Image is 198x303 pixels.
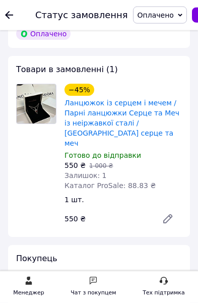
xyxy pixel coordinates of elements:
[16,65,118,74] span: Товари в замовленні (1)
[35,10,128,20] div: Статус замовлення
[16,254,57,263] span: Покупець
[138,11,174,19] span: Оплачено
[60,193,186,207] div: 1 шт.
[64,181,156,190] span: Каталог ProSale: 88.83 ₴
[16,28,71,40] div: Оплачено
[64,161,86,169] span: 550 ₴
[89,162,113,169] span: 1 000 ₴
[5,10,13,20] div: Повернутися назад
[64,99,179,147] a: Ланцюжок із серцем і мечем / Парні ланцюжки Серце та Меч із неіржавкої сталі / [GEOGRAPHIC_DATA] ...
[154,209,182,229] a: Редагувати
[13,288,44,298] div: Менеджер
[64,84,94,96] div: −45%
[17,84,56,124] img: Ланцюжок із серцем і мечем / Парні ланцюжки Серце та Меч із неіржавкої сталі / Підвіска серце та меч
[60,212,150,226] div: 550 ₴
[64,151,141,159] span: Готово до відправки
[143,288,185,298] div: Тех підтримка
[71,288,116,298] div: Чат з покупцем
[64,171,107,179] span: Залишок: 1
